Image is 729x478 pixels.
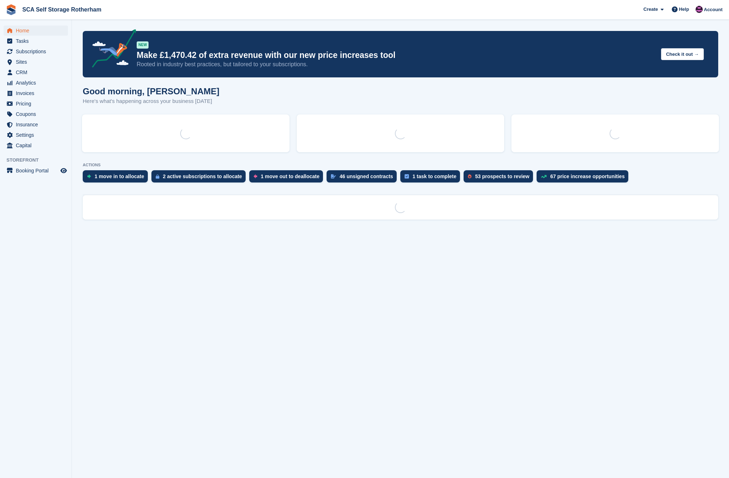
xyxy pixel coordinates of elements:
[4,99,68,109] a: menu
[83,163,718,167] p: ACTIONS
[340,173,393,179] div: 46 unsigned contracts
[661,48,704,60] button: Check it out →
[468,174,471,179] img: prospect-51fa495bee0391a8d652442698ab0144808aea92771e9ea1ae160a38d050c398.svg
[16,26,59,36] span: Home
[137,41,149,49] div: NEW
[4,78,68,88] a: menu
[679,6,689,13] span: Help
[464,170,537,186] a: 53 prospects to review
[331,174,336,179] img: contract_signature_icon-13c848040528278c33f63329250d36e43548de30e8caae1d1a13099fd9432cc5.svg
[6,4,17,15] img: stora-icon-8386f47178a22dfd0bd8f6a31ec36ba5ce8667c1dd55bd0f319d3a0aa187defe.svg
[327,170,400,186] a: 46 unsigned contracts
[4,26,68,36] a: menu
[83,86,219,96] h1: Good morning, [PERSON_NAME]
[4,109,68,119] a: menu
[261,173,319,179] div: 1 move out to deallocate
[475,173,529,179] div: 53 prospects to review
[16,130,59,140] span: Settings
[704,6,723,13] span: Account
[6,157,72,164] span: Storefront
[4,119,68,130] a: menu
[4,140,68,150] a: menu
[4,130,68,140] a: menu
[16,88,59,98] span: Invoices
[4,67,68,77] a: menu
[696,6,703,13] img: Dale Chapman
[95,173,144,179] div: 1 move in to allocate
[16,57,59,67] span: Sites
[413,173,456,179] div: 1 task to complete
[550,173,625,179] div: 67 price increase opportunities
[4,57,68,67] a: menu
[16,109,59,119] span: Coupons
[83,170,151,186] a: 1 move in to allocate
[4,88,68,98] a: menu
[16,78,59,88] span: Analytics
[4,46,68,57] a: menu
[59,166,68,175] a: Preview store
[19,4,104,15] a: SCA Self Storage Rotherham
[254,174,257,179] img: move_outs_to_deallocate_icon-f764333ba52eb49d3ac5e1228854f67142a1ed5810a6f6cc68b1a99e826820c5.svg
[137,60,655,68] p: Rooted in industry best practices, but tailored to your subscriptions.
[86,29,136,70] img: price-adjustments-announcement-icon-8257ccfd72463d97f412b2fc003d46551f7dbcb40ab6d574587a9cd5c0d94...
[16,99,59,109] span: Pricing
[4,166,68,176] a: menu
[249,170,327,186] a: 1 move out to deallocate
[156,174,159,179] img: active_subscription_to_allocate_icon-d502201f5373d7db506a760aba3b589e785aa758c864c3986d89f69b8ff3...
[16,36,59,46] span: Tasks
[16,140,59,150] span: Capital
[87,174,91,179] img: move_ins_to_allocate_icon-fdf77a2bb77ea45bf5b3d319d69a93e2d87916cf1d5bf7949dd705db3b84f3ca.svg
[137,50,655,60] p: Make £1,470.42 of extra revenue with our new price increases tool
[151,170,249,186] a: 2 active subscriptions to allocate
[16,119,59,130] span: Insurance
[405,174,409,179] img: task-75834270c22a3079a89374b754ae025e5fb1db73e45f91037f5363f120a921f8.svg
[16,166,59,176] span: Booking Portal
[16,46,59,57] span: Subscriptions
[16,67,59,77] span: CRM
[4,36,68,46] a: menu
[537,170,632,186] a: 67 price increase opportunities
[541,175,547,178] img: price_increase_opportunities-93ffe204e8149a01c8c9dc8f82e8f89637d9d84a8eef4429ea346261dce0b2c0.svg
[83,97,219,105] p: Here's what's happening across your business [DATE]
[400,170,464,186] a: 1 task to complete
[163,173,242,179] div: 2 active subscriptions to allocate
[643,6,658,13] span: Create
